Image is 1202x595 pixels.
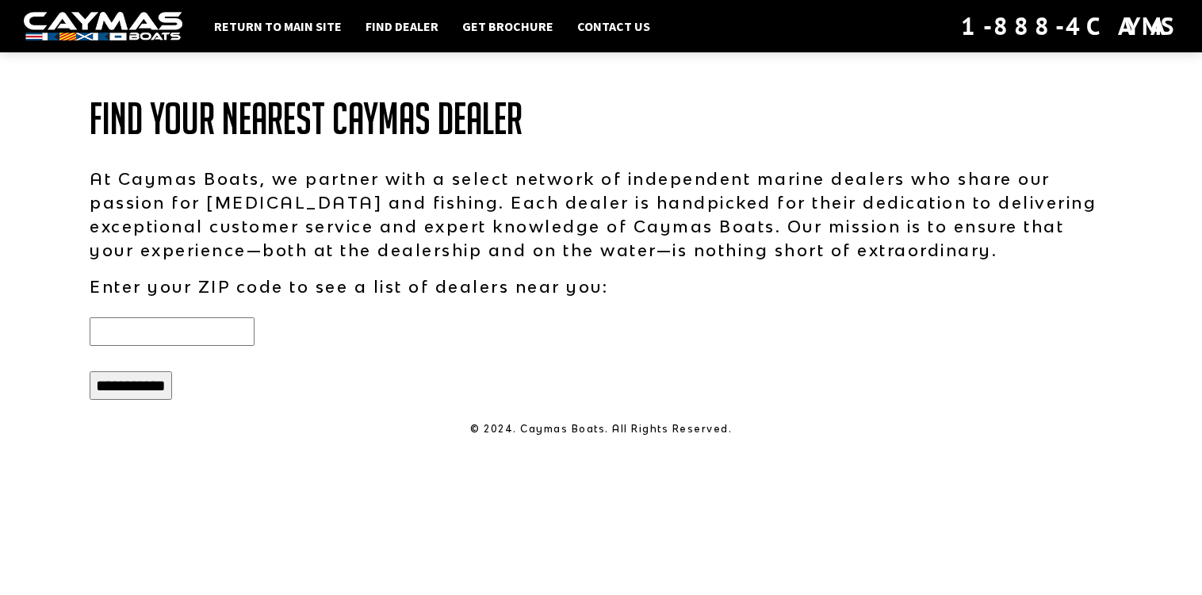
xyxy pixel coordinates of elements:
div: 1-888-4CAYMAS [961,9,1178,44]
p: Enter your ZIP code to see a list of dealers near you: [90,274,1112,298]
a: Find Dealer [358,16,446,36]
p: At Caymas Boats, we partner with a select network of independent marine dealers who share our pas... [90,167,1112,262]
a: Return to main site [206,16,350,36]
a: Get Brochure [454,16,561,36]
img: white-logo-c9c8dbefe5ff5ceceb0f0178aa75bf4bb51f6bca0971e226c86eb53dfe498488.png [24,12,182,41]
p: © 2024. Caymas Boats. All Rights Reserved. [90,422,1112,436]
a: Contact Us [569,16,658,36]
h1: Find Your Nearest Caymas Dealer [90,95,1112,143]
